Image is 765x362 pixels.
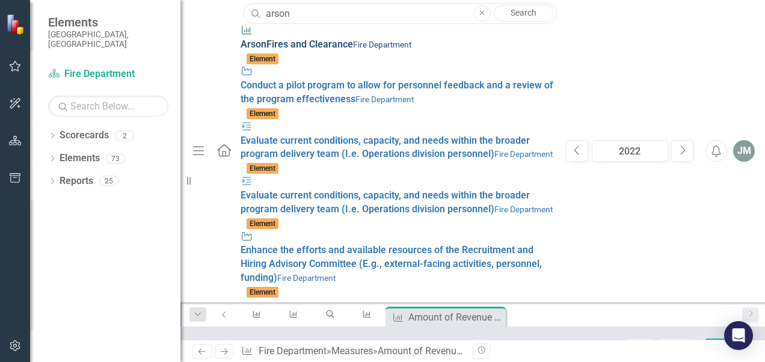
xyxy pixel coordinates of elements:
div: 2022 [596,144,664,159]
a: Fire Department [259,345,327,357]
div: Amount of Revenue Billed [224,339,363,352]
span: Conduct a pilot program to allow for personnel feedback and a review of the program effectiveness [241,79,553,105]
a: Search [494,5,554,22]
div: Amount of Revenue Billed [378,345,487,357]
a: Elements [60,152,100,165]
a: Fire Department [48,67,168,81]
a: Evaluate current conditions, capacity, and needs within the broader program delivery team (I.e. O... [241,120,554,175]
span: Evaluate current conditions, capacity, and needs within the broader program delivery team (I.e. O... [241,189,530,215]
span: Evaluate current conditions, capacity, and needs within the broader program delivery team (I.e. O... [241,135,530,160]
span: Element [247,108,278,119]
div: Amount of Revenue Billed [408,310,503,325]
a: Evaluate current conditions, capacity, and needs within the broader program delivery team (I.e. O... [241,175,554,230]
span: Element [247,218,278,229]
strong: Arson [241,38,266,50]
input: Search ClearPoint... [244,3,557,24]
span: Element [247,54,278,64]
button: 2022 [592,140,668,162]
a: Measures [331,345,373,357]
button: JM [733,140,755,162]
span: Elements [48,15,168,29]
small: Fire Department [277,273,336,283]
small: Fire Department [355,94,414,104]
div: Open Intercom Messenger [724,321,753,350]
div: 25 [99,176,118,186]
div: 2 [115,130,134,141]
img: ClearPoint Strategy [6,13,28,35]
small: Fire Department [353,40,411,49]
a: ArsonFires and ClearanceFire DepartmentElement [241,24,554,66]
span: Element [247,287,278,298]
small: Fire Department [494,149,553,159]
input: Search Below... [48,96,168,117]
a: Reports [60,174,93,188]
a: Scorecards [60,129,109,143]
span: Enhance the efforts and available resources of the Recruitment and Hiring Advisory Committee (E.g... [241,244,542,283]
small: [GEOGRAPHIC_DATA], [GEOGRAPHIC_DATA] [48,29,168,49]
a: Conduct a pilot program to allow for personnel feedback and a review of the program effectiveness... [241,65,554,120]
div: » » [241,345,464,358]
span: Element [247,163,278,174]
span: Fires and Clearance [241,38,353,50]
div: 73 [106,153,125,164]
small: Fire Department [494,204,553,214]
a: Enhance the efforts and available resources of the Recruitment and Hiring Advisory Committee (E.g... [241,230,554,299]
